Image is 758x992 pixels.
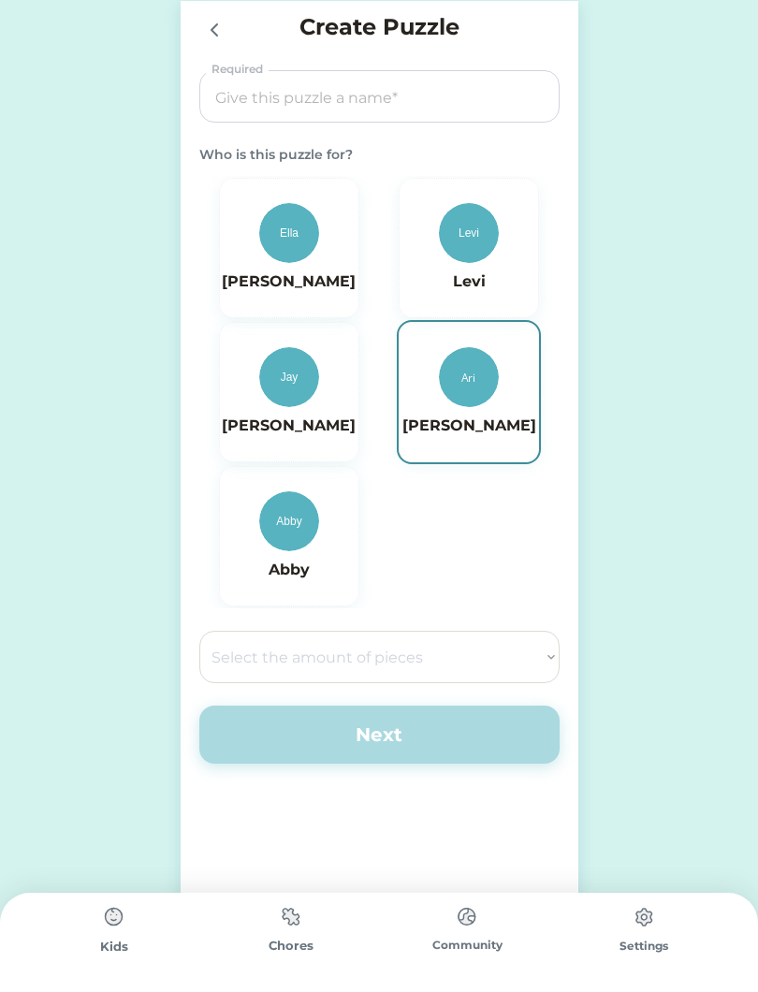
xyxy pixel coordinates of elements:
[243,559,335,581] h6: Abby
[199,145,560,165] div: Who is this puzzle for?
[556,938,733,955] div: Settings
[206,71,553,124] input: Give this puzzle a name*
[379,937,556,954] div: Community
[448,898,486,935] img: type%3Dchores%2C%20state%3Ddefault.svg
[222,270,356,293] h6: [PERSON_NAME]
[95,898,133,936] img: type%3Dchores%2C%20state%3Ddefault.svg
[26,938,203,956] div: Kids
[272,898,310,935] img: type%3Dchores%2C%20state%3Ddefault.svg
[402,415,536,437] h6: [PERSON_NAME]
[206,62,269,78] div: Required
[625,898,663,936] img: type%3Dchores%2C%20state%3Ddefault.svg
[299,10,459,44] h4: Create Puzzle
[222,415,356,437] h6: [PERSON_NAME]
[199,706,560,764] button: Next
[203,937,380,956] div: Chores
[423,270,515,293] h6: Levi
